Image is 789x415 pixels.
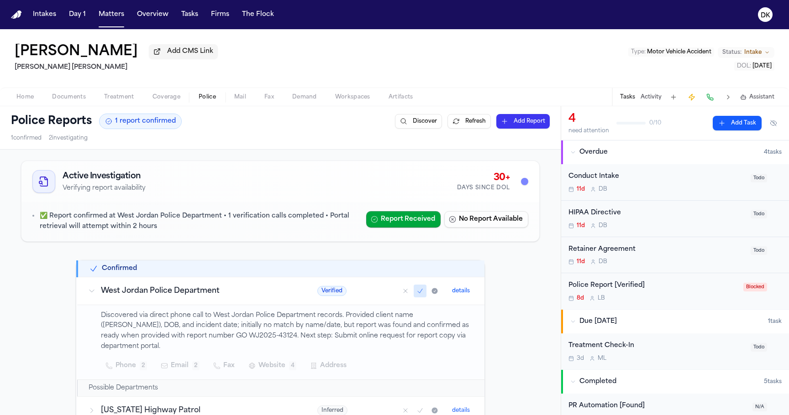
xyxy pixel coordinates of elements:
[561,140,789,164] button: Overdue4tasks
[667,91,680,104] button: Add Task
[598,355,606,362] span: M L
[577,258,585,265] span: 11d
[209,358,240,374] button: Fax
[133,6,172,23] button: Overview
[568,244,745,255] div: Retainer Agreement
[685,91,698,104] button: Create Immediate Task
[317,286,347,296] span: Verified
[89,384,158,393] h2: Possible Departments
[561,237,789,274] div: Open task: Retainer Agreement
[65,6,89,23] button: Day 1
[16,93,34,101] span: Home
[577,222,585,229] span: 11d
[752,403,767,411] span: N/A
[761,12,770,19] text: DK
[149,44,218,59] button: Add CMS Link
[11,114,92,129] h1: Police Reports
[628,47,714,57] button: Edit Type: Motor Vehicle Accident
[104,93,134,101] span: Treatment
[305,358,352,374] button: Address
[101,358,153,374] button: Phone2
[718,47,774,58] button: Change status from Intake
[11,10,22,19] a: Home
[568,341,745,351] div: Treatment Check-In
[258,360,285,371] span: Website
[599,222,607,229] span: D B
[749,93,774,101] span: Assistant
[52,93,86,101] span: Documents
[568,171,745,182] div: Conduct Intake
[171,360,189,371] span: Email
[15,62,218,73] h2: [PERSON_NAME] [PERSON_NAME]
[192,361,200,370] span: 2
[599,186,607,193] span: D B
[496,114,550,129] button: Add Report
[63,170,146,183] h2: Active Investigation
[768,318,782,325] span: 1 task
[764,149,782,156] span: 4 task s
[29,6,60,23] button: Intakes
[568,280,738,291] div: Police Report [Verified]
[223,360,235,371] span: Fax
[568,112,609,126] div: 4
[743,283,767,291] span: Blocked
[389,93,413,101] span: Artifacts
[561,310,789,333] button: Due [DATE]1task
[167,47,213,56] span: Add CMS Link
[115,117,176,126] span: 1 report confirmed
[234,93,246,101] span: Mail
[751,343,767,352] span: Todo
[428,285,441,297] button: Mark as received
[579,377,616,386] span: Completed
[444,211,528,228] button: No Report Available
[264,93,274,101] span: Fax
[95,6,128,23] button: Matters
[598,295,605,302] span: L B
[414,285,426,297] button: Mark as confirmed
[765,116,782,130] button: Hide completed tasks (⌘⇧H)
[751,174,767,182] span: Todo
[561,201,789,237] div: Open task: HIPAA Directive
[238,6,278,23] a: The Flock
[15,44,138,60] button: Edit matter name
[740,93,774,101] button: Assistant
[579,148,608,157] span: Overdue
[577,355,584,362] span: 3d
[577,295,584,302] span: 8d
[40,211,359,232] p: ✅ Report confirmed at West Jordan Police Department • 1 verification calls completed • Portal ret...
[752,63,772,69] span: [DATE]
[577,186,585,193] span: 11d
[156,358,205,374] button: Email2
[751,210,767,218] span: Todo
[448,285,473,296] button: details
[101,285,295,296] h3: West Jordan Police Department
[561,273,789,309] div: Open task: Police Report [Verified]
[561,333,789,369] div: Open task: Treatment Check-In
[395,114,442,129] button: Discover
[561,164,789,201] div: Open task: Conduct Intake
[579,317,617,326] span: Due [DATE]
[199,93,216,101] span: Police
[335,93,370,101] span: Workspaces
[620,93,635,101] button: Tasks
[599,258,607,265] span: D B
[116,360,136,371] span: Phone
[244,358,302,374] button: Website4
[704,91,716,104] button: Make a Call
[641,93,662,101] button: Activity
[140,361,147,370] span: 2
[744,49,762,56] span: Intake
[734,62,774,71] button: Edit DOL: 2025-05-29
[11,135,42,142] span: 1 confirmed
[207,6,233,23] button: Firms
[722,49,742,56] span: Status:
[63,184,146,193] p: Verifying report availability
[713,116,762,130] button: Add Task
[457,184,510,192] div: Days Since DOL
[568,127,609,135] div: need attention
